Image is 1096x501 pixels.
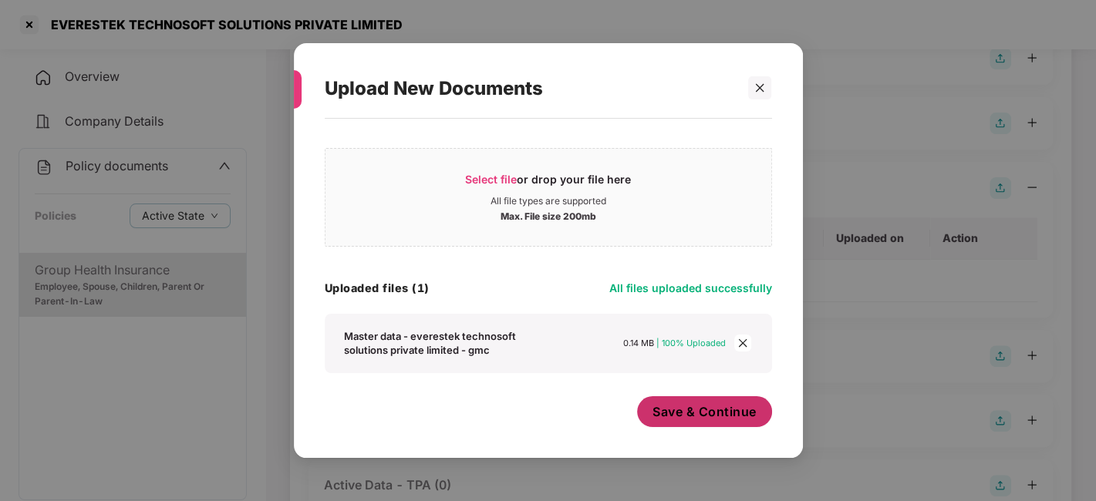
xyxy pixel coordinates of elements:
span: close [734,335,751,351]
span: close [754,82,765,93]
div: Master data - everestek technosoft solutions private limited - gmc [344,329,554,357]
div: or drop your file here [465,172,631,195]
div: Upload New Documents [325,59,735,119]
span: Save & Continue [653,403,757,420]
span: | 100% Uploaded [656,338,726,348]
div: All file types are supported [491,195,606,207]
span: Select file [465,173,517,186]
span: Select fileor drop your file hereAll file types are supportedMax. File size 200mb [325,160,771,234]
button: Save & Continue [637,396,772,427]
div: Max. File size 200mb [501,207,596,223]
span: All files uploaded successfully [609,281,772,294]
span: 0.14 MB [623,338,654,348]
h4: Uploaded files (1) [325,281,430,296]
